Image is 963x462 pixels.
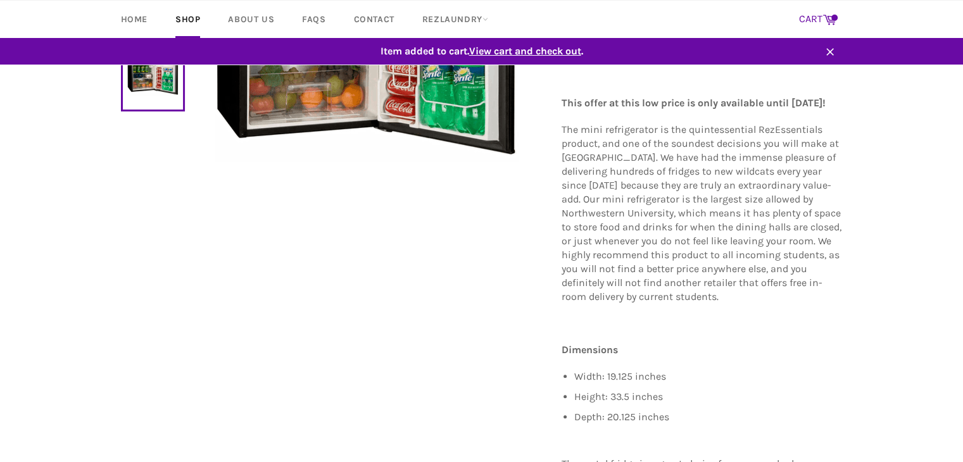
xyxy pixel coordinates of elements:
[341,1,407,38] a: Contact
[574,410,843,424] li: Depth: 20.125 inches
[469,45,581,57] span: View cart and check out
[410,1,501,38] a: RezLaundry
[562,123,841,303] span: The mini refrigerator is the quintessential RezEssentials product, and one of the soundest decisi...
[574,390,843,404] li: Height: 33.5 inches
[793,6,843,33] a: CART
[574,370,843,384] li: Width: 19.125 inches
[108,1,160,38] a: Home
[562,344,618,356] strong: Dimensions
[289,1,338,38] a: FAQs
[108,44,855,58] span: Item added to cart. .
[163,1,213,38] a: Shop
[562,97,826,109] strong: This offer at this low price is only available until [DATE]!
[215,1,287,38] a: About Us
[108,38,855,65] a: Item added to cart.View cart and check out.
